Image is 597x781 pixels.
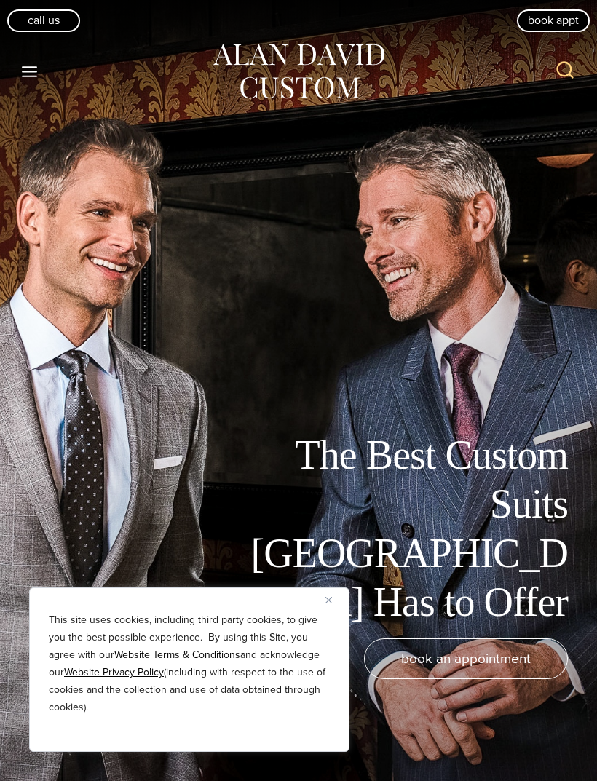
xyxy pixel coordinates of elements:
[15,58,45,84] button: Open menu
[517,9,590,31] a: book appt
[240,431,568,627] h1: The Best Custom Suits [GEOGRAPHIC_DATA] Has to Offer
[7,9,80,31] a: Call Us
[114,647,240,662] a: Website Terms & Conditions
[547,54,582,89] button: View Search Form
[64,665,164,680] a: Website Privacy Policy
[325,597,332,603] img: Close
[401,648,531,669] span: book an appointment
[364,638,568,679] a: book an appointment
[211,39,386,104] img: Alan David Custom
[49,611,330,716] p: This site uses cookies, including third party cookies, to give you the best possible experience. ...
[325,591,343,608] button: Close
